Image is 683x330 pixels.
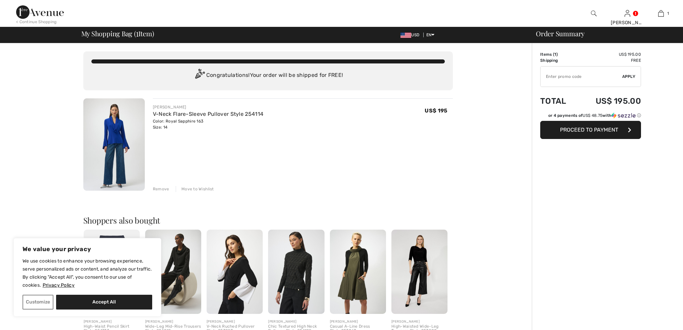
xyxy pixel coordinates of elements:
img: search the website [591,9,597,17]
p: We use cookies to enhance your browsing experience, serve personalized ads or content, and analyz... [23,257,152,289]
h2: Shoppers also bought [83,216,453,224]
a: V-Neck Flare-Sleeve Pullover Style 254114 [153,111,263,117]
img: Sezzle [611,112,636,119]
span: My Shopping Bag ( Item) [81,30,154,37]
div: [PERSON_NAME] [207,319,263,324]
img: High-Waist Pencil Skirt Style 254733 [84,230,140,314]
div: [PERSON_NAME] [268,319,324,324]
td: Total [540,90,577,112]
span: EN [426,33,435,37]
img: US Dollar [400,33,411,38]
img: My Info [625,9,630,17]
img: 1ère Avenue [16,5,64,19]
div: Order Summary [528,30,679,37]
div: [PERSON_NAME] [391,319,447,324]
span: US$ 195 [425,107,447,114]
img: V-Neck Ruched Pullover Style 253283 [207,230,263,314]
div: We value your privacy [13,238,161,317]
span: Apply [622,74,636,80]
span: 1 [554,52,556,57]
img: V-Neck Flare-Sleeve Pullover Style 254114 [83,98,145,191]
td: Items ( ) [540,51,577,57]
a: 1 [644,9,677,17]
a: Sign In [625,10,630,16]
img: High-Waisted Wide-Leg Trousers Style 253800 [391,230,447,314]
button: Proceed to Payment [540,121,641,139]
div: [PERSON_NAME] [153,104,263,110]
div: Congratulations! Your order will be shipped for FREE! [91,69,445,82]
button: Customize [23,295,53,310]
td: US$ 195.00 [577,51,641,57]
a: Privacy Policy [42,282,75,288]
td: US$ 195.00 [577,90,641,112]
span: USD [400,33,422,37]
button: Accept All [56,295,152,310]
div: Remove [153,186,169,192]
img: Wide-Leg Mid-Rise Trousers Style 254012 [145,230,201,314]
td: Shipping [540,57,577,63]
span: US$ 48.75 [583,113,602,118]
div: Color: Royal Sapphire 163 Size: 14 [153,118,263,130]
span: 1 [136,29,138,37]
div: [PERSON_NAME] [611,19,644,26]
input: Promo code [541,66,622,87]
div: or 4 payments ofUS$ 48.75withSezzle Click to learn more about Sezzle [540,112,641,121]
div: [PERSON_NAME] [84,319,140,324]
img: Casual A-Line Dress Style 253067 [330,230,386,314]
div: Move to Wishlist [176,186,214,192]
img: Chic Textured High Neck Pullover Style 254128 [268,230,324,314]
div: or 4 payments of with [548,112,641,119]
div: < Continue Shopping [16,19,57,25]
td: Free [577,57,641,63]
div: [PERSON_NAME] [145,319,201,324]
img: My Bag [658,9,664,17]
div: [PERSON_NAME] [330,319,386,324]
img: Congratulation2.svg [193,69,206,82]
span: Proceed to Payment [560,127,618,133]
span: 1 [667,10,669,16]
p: We value your privacy [23,245,152,253]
